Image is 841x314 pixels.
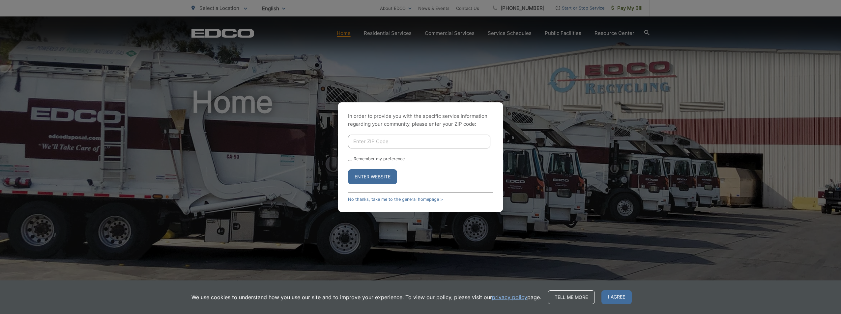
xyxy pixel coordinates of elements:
a: Tell me more [548,290,595,304]
p: In order to provide you with the specific service information regarding your community, please en... [348,112,493,128]
button: Enter Website [348,169,397,184]
label: Remember my preference [354,156,405,161]
input: Enter ZIP Code [348,135,490,148]
a: No thanks, take me to the general homepage > [348,197,443,202]
p: We use cookies to understand how you use our site and to improve your experience. To view our pol... [191,293,541,301]
a: privacy policy [492,293,527,301]
span: I agree [601,290,632,304]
